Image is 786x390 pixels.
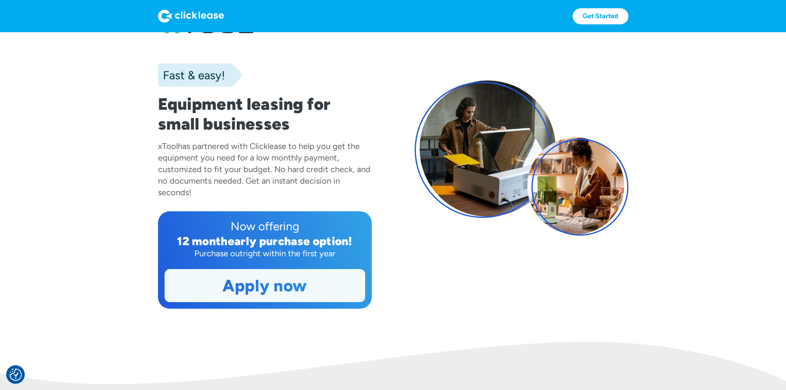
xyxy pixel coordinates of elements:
[158,141,371,197] div: has partnered with Clicklease to help you get the equipment you need for a low monthly payment, c...
[9,369,22,381] img: Revisit consent button
[9,369,22,381] button: Consent Preferences
[573,8,628,24] a: Get Started
[165,269,365,302] a: Apply now
[165,218,365,234] div: Now offering
[158,141,178,151] div: xTool
[177,234,228,248] div: 12 month
[158,94,372,134] h1: Equipment leasing for small businesses
[158,9,224,23] img: Logo
[165,248,365,259] div: Purchase outright within the first year
[158,67,225,83] div: Fast & easy!
[228,234,352,248] div: early purchase option!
